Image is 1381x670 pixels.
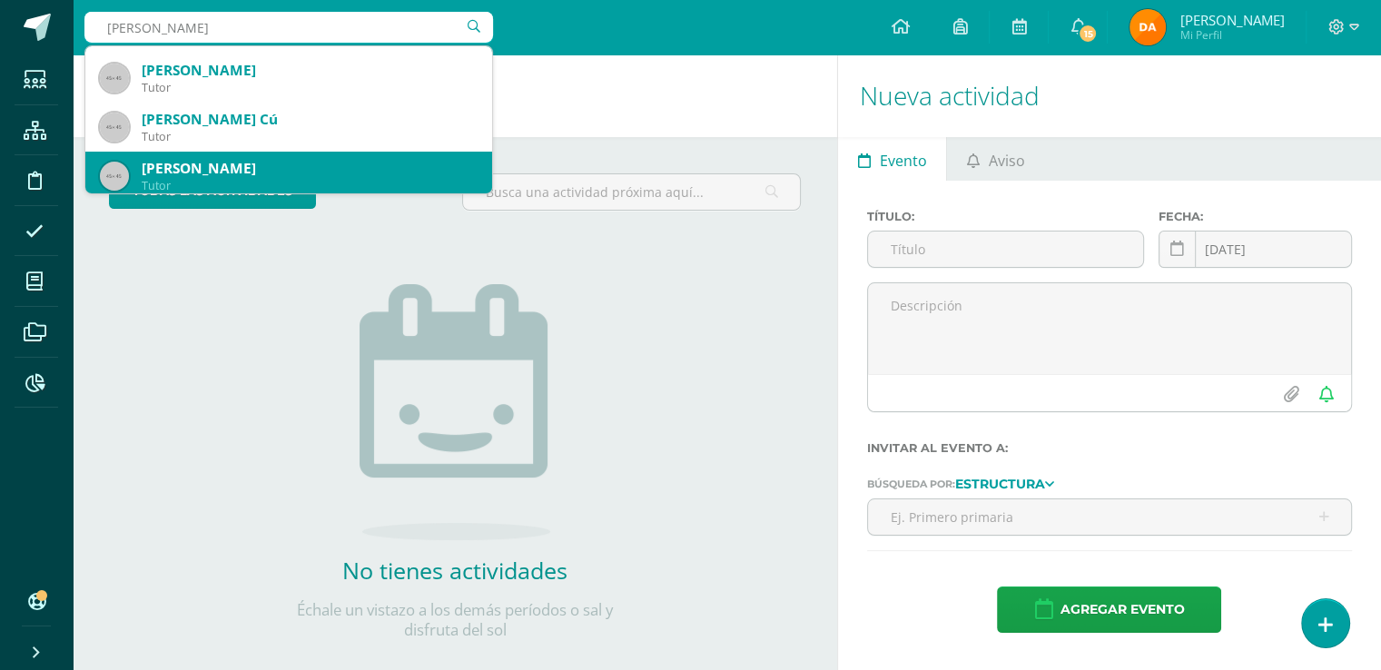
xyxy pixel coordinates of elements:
img: no_activities.png [360,284,550,540]
div: [PERSON_NAME] [142,61,478,80]
img: 45x45 [100,162,129,191]
input: Busca una actividad próxima aquí... [463,174,800,210]
div: Tutor [142,178,478,193]
label: Invitar al evento a: [867,441,1352,455]
span: 15 [1078,24,1098,44]
img: 45x45 [100,113,129,142]
label: Título: [867,210,1144,223]
button: Agregar evento [997,586,1221,633]
div: [PERSON_NAME] Cú [142,110,478,129]
img: 82a5943632aca8211823fb2e9800a6c1.png [1129,9,1166,45]
h2: No tienes actividades [273,555,636,586]
input: Ej. Primero primaria [868,499,1351,535]
div: Tutor [142,80,478,95]
strong: Estructura [955,476,1045,492]
span: Búsqueda por: [867,478,955,490]
input: Fecha de entrega [1159,232,1351,267]
p: Échale un vistazo a los demás períodos o sal y disfruta del sol [273,600,636,640]
input: Título [868,232,1143,267]
span: Evento [880,139,927,182]
div: Tutor [142,129,478,144]
img: 45x45 [100,64,129,93]
label: Fecha: [1159,210,1352,223]
h1: Nueva actividad [860,54,1359,137]
a: Estructura [955,477,1054,489]
span: Mi Perfil [1179,27,1284,43]
div: [PERSON_NAME] [142,159,478,178]
input: Busca un usuario... [84,12,493,43]
span: [PERSON_NAME] [1179,11,1284,29]
span: Agregar evento [1060,587,1184,632]
span: Aviso [989,139,1025,182]
a: Evento [838,137,946,181]
a: Aviso [947,137,1044,181]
